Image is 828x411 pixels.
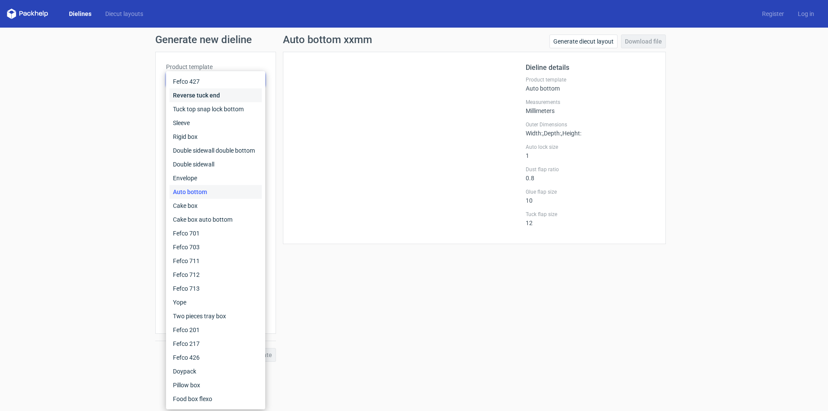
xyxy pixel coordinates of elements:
[166,63,265,71] label: Product template
[169,75,262,88] div: Fefco 427
[169,323,262,337] div: Fefco 201
[549,35,618,48] a: Generate diecut layout
[526,76,655,83] label: Product template
[169,254,262,268] div: Fefco 711
[169,88,262,102] div: Reverse tuck end
[543,130,561,137] span: , Depth :
[526,188,655,204] div: 10
[169,240,262,254] div: Fefco 703
[62,9,98,18] a: Dielines
[169,116,262,130] div: Sleeve
[526,76,655,92] div: Auto bottom
[169,309,262,323] div: Two pieces tray box
[283,35,372,45] h1: Auto bottom xxmm
[169,392,262,406] div: Food box flexo
[526,211,655,218] label: Tuck flap size
[169,295,262,309] div: Yope
[526,99,655,106] label: Measurements
[169,185,262,199] div: Auto bottom
[526,121,655,128] label: Outer Dimensions
[98,9,150,18] a: Diecut layouts
[791,9,821,18] a: Log in
[155,35,673,45] h1: Generate new dieline
[561,130,581,137] span: , Height :
[169,378,262,392] div: Pillow box
[169,351,262,364] div: Fefco 426
[169,213,262,226] div: Cake box auto bottom
[169,144,262,157] div: Double sidewall double bottom
[755,9,791,18] a: Register
[526,166,655,182] div: 0.8
[169,337,262,351] div: Fefco 217
[169,226,262,240] div: Fefco 701
[526,130,543,137] span: Width :
[169,364,262,378] div: Doypack
[526,144,655,159] div: 1
[526,99,655,114] div: Millimeters
[526,144,655,151] label: Auto lock size
[169,130,262,144] div: Rigid box
[169,199,262,213] div: Cake box
[169,282,262,295] div: Fefco 713
[169,171,262,185] div: Envelope
[169,157,262,171] div: Double sidewall
[526,188,655,195] label: Glue flap size
[526,211,655,226] div: 12
[169,268,262,282] div: Fefco 712
[169,102,262,116] div: Tuck top snap lock bottom
[526,63,655,73] h2: Dieline details
[526,166,655,173] label: Dust flap ratio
